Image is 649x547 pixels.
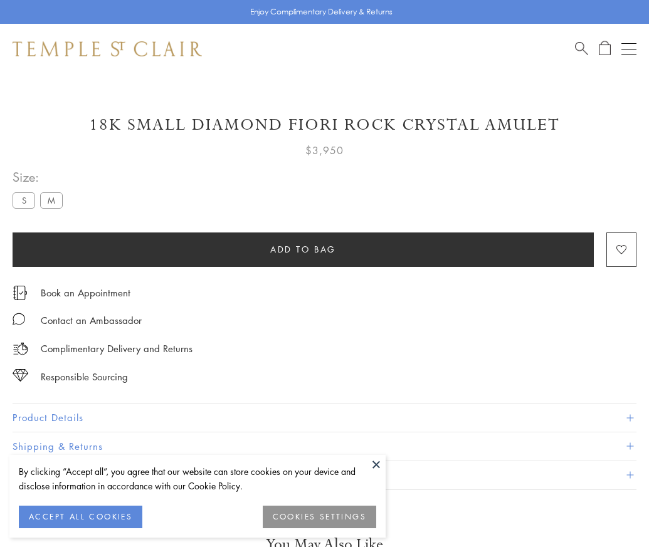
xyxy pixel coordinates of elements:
[13,404,636,432] button: Product Details
[305,142,344,159] span: $3,950
[41,369,128,385] div: Responsible Sourcing
[599,41,611,56] a: Open Shopping Bag
[41,286,130,300] a: Book an Appointment
[270,242,336,256] span: Add to bag
[13,114,636,136] h1: 18K Small Diamond Fiori Rock Crystal Amulet
[13,313,25,325] img: MessageIcon-01_2.svg
[621,41,636,56] button: Open navigation
[13,41,202,56] img: Temple St. Clair
[575,41,588,56] a: Search
[13,192,35,208] label: S
[13,232,594,267] button: Add to bag
[41,313,142,328] div: Contact an Ambassador
[263,506,376,528] button: COOKIES SETTINGS
[250,6,393,18] p: Enjoy Complimentary Delivery & Returns
[41,341,193,357] p: Complimentary Delivery and Returns
[13,341,28,357] img: icon_delivery.svg
[40,192,63,208] label: M
[19,464,376,493] div: By clicking “Accept all”, you agree that our website can store cookies on your device and disclos...
[13,286,28,300] img: icon_appointment.svg
[13,167,68,187] span: Size:
[19,506,142,528] button: ACCEPT ALL COOKIES
[13,369,28,382] img: icon_sourcing.svg
[13,432,636,461] button: Shipping & Returns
